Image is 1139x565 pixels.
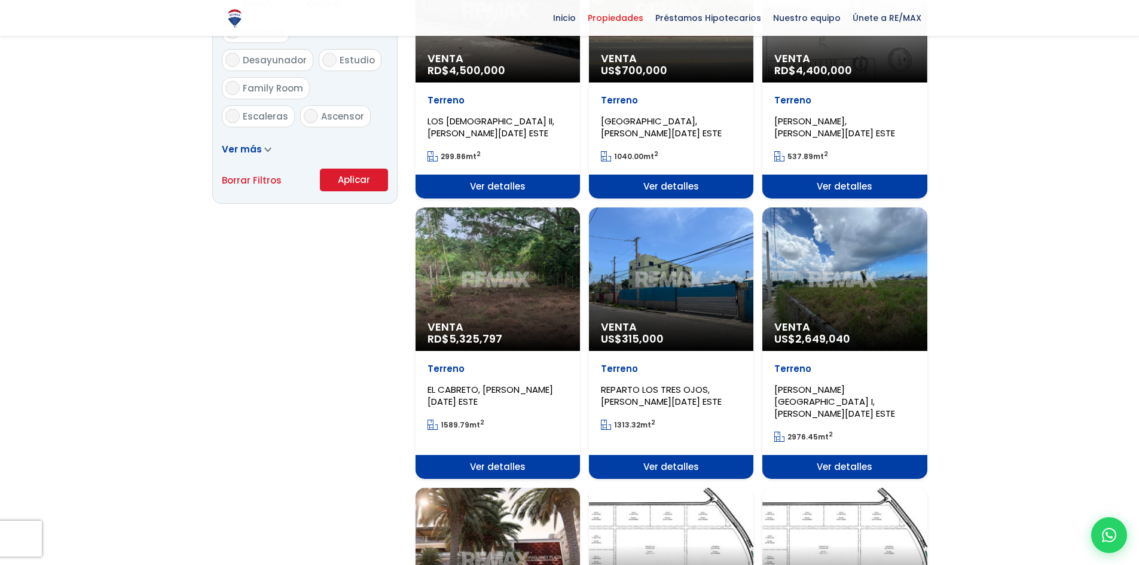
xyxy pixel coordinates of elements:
span: Ver detalles [416,175,580,198]
span: 1040.00 [614,151,643,161]
a: Venta US$315,000 Terreno REPARTO LOS TRES OJOS, [PERSON_NAME][DATE] ESTE 1313.32mt2 Ver detalles [589,207,753,479]
span: Desayunador [243,54,307,66]
span: Nuestro equipo [767,9,847,27]
a: Venta US$2,649,040 Terreno [PERSON_NAME][GEOGRAPHIC_DATA] I, [PERSON_NAME][DATE] ESTE 2976.45mt2 ... [762,207,927,479]
span: Ver detalles [762,455,927,479]
span: mt [601,420,655,430]
span: Family Room [243,82,303,94]
a: Ver más [222,143,271,155]
span: 1589.79 [441,420,469,430]
span: RD$ [427,331,502,346]
input: Family Room [225,81,240,95]
input: Escaleras [225,109,240,123]
span: Propiedades [582,9,649,27]
span: Ver detalles [589,175,753,198]
a: Borrar Filtros [222,173,282,188]
sup: 2 [477,149,481,158]
sup: 2 [654,149,658,158]
span: 4,500,000 [449,63,505,78]
img: Logo de REMAX [224,8,245,29]
sup: 2 [651,418,655,427]
input: Desayunador [225,53,240,67]
span: mt [601,151,658,161]
span: 5,325,797 [449,331,502,346]
span: Inicio [547,9,582,27]
span: Venta [774,53,915,65]
span: mt [774,432,833,442]
p: Terreno [774,94,915,106]
span: [GEOGRAPHIC_DATA], [PERSON_NAME][DATE] ESTE [601,115,722,139]
span: Préstamos Hipotecarios [649,9,767,27]
span: Venta [427,321,568,333]
p: Terreno [427,363,568,375]
span: Ver detalles [762,175,927,198]
p: Terreno [601,363,741,375]
button: Aplicar [320,169,388,191]
span: LOS [DEMOGRAPHIC_DATA] II, [PERSON_NAME][DATE] ESTE [427,115,554,139]
span: Venta [427,53,568,65]
span: mt [427,151,481,161]
sup: 2 [824,149,828,158]
a: Venta RD$5,325,797 Terreno EL CABRETO, [PERSON_NAME][DATE] ESTE 1589.79mt2 Ver detalles [416,207,580,479]
span: mt [427,420,484,430]
span: EL CABRETO, [PERSON_NAME][DATE] ESTE [427,383,553,408]
span: Venta [601,53,741,65]
span: Escaleras [243,110,288,123]
span: Ver detalles [416,455,580,479]
span: Estudio [340,54,375,66]
span: 2,649,040 [795,331,850,346]
sup: 2 [480,418,484,427]
span: 537.89 [787,151,813,161]
span: Venta [774,321,915,333]
span: US$ [774,331,850,346]
span: 700,000 [622,63,667,78]
span: Ver más [222,143,262,155]
sup: 2 [829,430,833,439]
span: RD$ [774,63,852,78]
p: Terreno [601,94,741,106]
span: Únete a RE/MAX [847,9,927,27]
span: [PERSON_NAME], [PERSON_NAME][DATE] ESTE [774,115,895,139]
span: [PERSON_NAME][GEOGRAPHIC_DATA] I, [PERSON_NAME][DATE] ESTE [774,383,895,420]
span: 1313.32 [614,420,640,430]
input: Estudio [322,53,337,67]
input: Ascensor [304,109,318,123]
p: Terreno [427,94,568,106]
span: 299.86 [441,151,466,161]
span: Ascensor [321,110,364,123]
span: Ver detalles [589,455,753,479]
span: US$ [601,63,667,78]
span: 315,000 [622,331,664,346]
p: Terreno [774,363,915,375]
span: US$ [601,331,664,346]
span: REPARTO LOS TRES OJOS, [PERSON_NAME][DATE] ESTE [601,383,722,408]
span: mt [774,151,828,161]
span: 4,400,000 [796,63,852,78]
span: 2976.45 [787,432,818,442]
span: RD$ [427,63,505,78]
span: Venta [601,321,741,333]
